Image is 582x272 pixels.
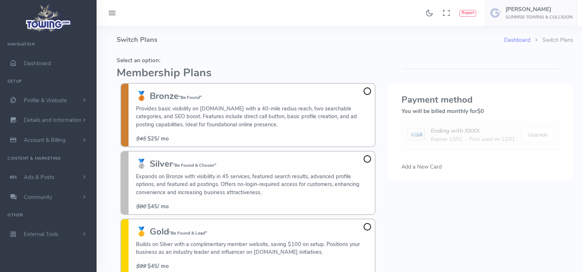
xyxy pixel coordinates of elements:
span: Ads & Posts [24,173,54,181]
span: Profile & Website [24,97,67,104]
span: Dashboard [24,60,51,67]
span: · [465,135,466,143]
small: "Be Found & Chosen" [173,162,216,168]
div: Ending with XXXX [431,126,515,135]
span: External Tools [24,230,58,238]
span: / mo [136,135,169,142]
b: $45 [147,262,157,270]
li: Switch Plans [530,36,573,44]
h5: [PERSON_NAME] [505,6,573,12]
s: $99 [136,262,146,270]
span: First used on 12/01 [469,135,515,143]
span: $0 [477,107,484,115]
img: card image [407,129,425,140]
p: Builds on Silver with a complimentary member website, saving $100 on setup. Positions your busine... [136,241,371,256]
span: Expires 12/01 [431,135,462,143]
h2: Membership Plans [117,67,379,79]
s: $80 [136,203,146,210]
img: user-image [490,7,502,19]
h4: Switch Plans [117,26,504,54]
p: Expands on Bronze with visibility in 45 services, featured search results, advanced profile optio... [136,173,371,197]
span: Community [24,193,52,201]
img: logo [23,2,74,34]
b: $45 [147,203,157,210]
h3: 🥇 Gold [136,227,371,236]
span: Details and Information [24,117,82,124]
h3: Payment method [401,95,560,105]
span: / mo [136,203,169,210]
h5: You will be billed monthly for [401,108,560,114]
span: Add a New Card [401,163,442,170]
p: Provides basic visibility on [DOMAIN_NAME] with a 40-mile radius reach, two searchable categories... [136,105,371,129]
h3: 🥉 Bronze [136,91,371,101]
a: Dashboard [504,36,530,44]
span: Account & Billing [24,136,66,144]
h6: SUNRISE TOWING & COLLISION [505,15,573,20]
small: "Be Found" [179,94,202,100]
button: Report [459,10,476,17]
span: / mo [136,262,169,270]
s: $45 [136,135,146,142]
h3: 🥈 Silver [136,159,371,169]
small: "Be Found & Lead" [169,230,207,236]
h5: Select an option: [117,57,379,63]
b: $25 [147,135,157,142]
button: Upgrade [521,127,554,142]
